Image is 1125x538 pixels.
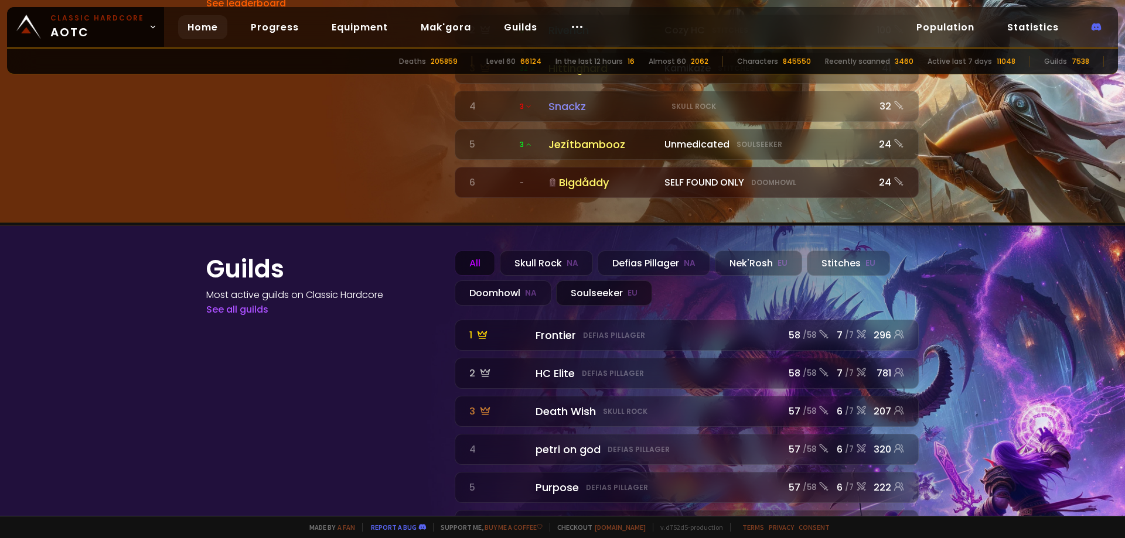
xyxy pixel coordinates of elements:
[865,258,875,269] small: EU
[455,358,919,389] a: 2 HC EliteDefias Pillager58 /587/7781
[411,15,480,39] a: Mak'gora
[737,139,782,150] small: Soulseeker
[337,523,355,532] a: a fan
[807,251,890,276] div: Stitches
[737,56,778,67] div: Characters
[455,129,919,160] a: 5 3JezítbamboozUnmedicatedSoulseeker24
[567,258,578,269] small: NA
[907,15,984,39] a: Population
[928,56,992,67] div: Active last 7 days
[455,320,919,351] a: 1 FrontierDefias Pillager58 /587/7296
[520,56,541,67] div: 66124
[455,251,495,276] div: All
[664,137,867,152] div: Unmedicated
[525,287,537,299] small: NA
[742,523,764,532] a: Terms
[455,280,551,306] div: Doomhowl
[520,177,524,188] span: -
[485,523,543,532] a: Buy me a coffee
[548,174,657,190] div: Bigdåddy
[486,56,516,67] div: Level 60
[399,56,426,67] div: Deaths
[1072,56,1089,67] div: 7538
[874,137,904,152] div: 24
[799,523,830,532] a: Consent
[469,99,513,114] div: 4
[671,101,716,112] small: Skull Rock
[555,56,623,67] div: In the last 12 hours
[455,434,919,465] a: 4 petri on godDefias Pillager57 /586/7320
[874,99,904,114] div: 32
[595,523,646,532] a: [DOMAIN_NAME]
[715,251,802,276] div: Nek'Rosh
[206,251,441,287] h1: Guilds
[895,56,913,67] div: 3460
[178,15,227,39] a: Home
[50,13,144,41] span: AOTC
[469,137,513,152] div: 5
[783,56,811,67] div: 845550
[628,56,635,67] div: 16
[751,177,796,188] small: Doomhowl
[874,175,904,190] div: 24
[433,523,543,532] span: Support me,
[998,15,1068,39] a: Statistics
[825,56,890,67] div: Recently scanned
[455,91,919,122] a: 4 3 SnackzSkull Rock32
[664,175,867,190] div: SELF FOUND ONLY
[500,251,593,276] div: Skull Rock
[50,13,144,23] small: Classic Hardcore
[322,15,397,39] a: Equipment
[206,303,268,316] a: See all guilds
[691,56,708,67] div: 2062
[997,56,1015,67] div: 11048
[556,280,652,306] div: Soulseeker
[769,523,794,532] a: Privacy
[548,98,657,114] div: Snackz
[1044,56,1067,67] div: Guilds
[649,56,686,67] div: Almost 60
[520,101,532,112] span: 3
[302,523,355,532] span: Made by
[206,287,441,302] h4: Most active guilds on Classic Hardcore
[469,175,513,190] div: 6
[520,139,532,150] span: 3
[598,251,710,276] div: Defias Pillager
[628,287,637,299] small: EU
[653,523,723,532] span: v. d752d5 - production
[431,56,458,67] div: 205859
[371,523,417,532] a: Report a bug
[7,7,164,47] a: Classic HardcoreAOTC
[455,396,919,427] a: 3 Death WishSkull Rock57 /586/7207
[455,472,919,503] a: 5 PurposeDefias Pillager57 /586/7222
[778,258,787,269] small: EU
[550,523,646,532] span: Checkout
[455,167,919,198] a: 6 -BigdåddySELF FOUND ONLYDoomhowl24
[548,136,657,152] div: Jezítbambooz
[684,258,696,269] small: NA
[495,15,547,39] a: Guilds
[241,15,308,39] a: Progress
